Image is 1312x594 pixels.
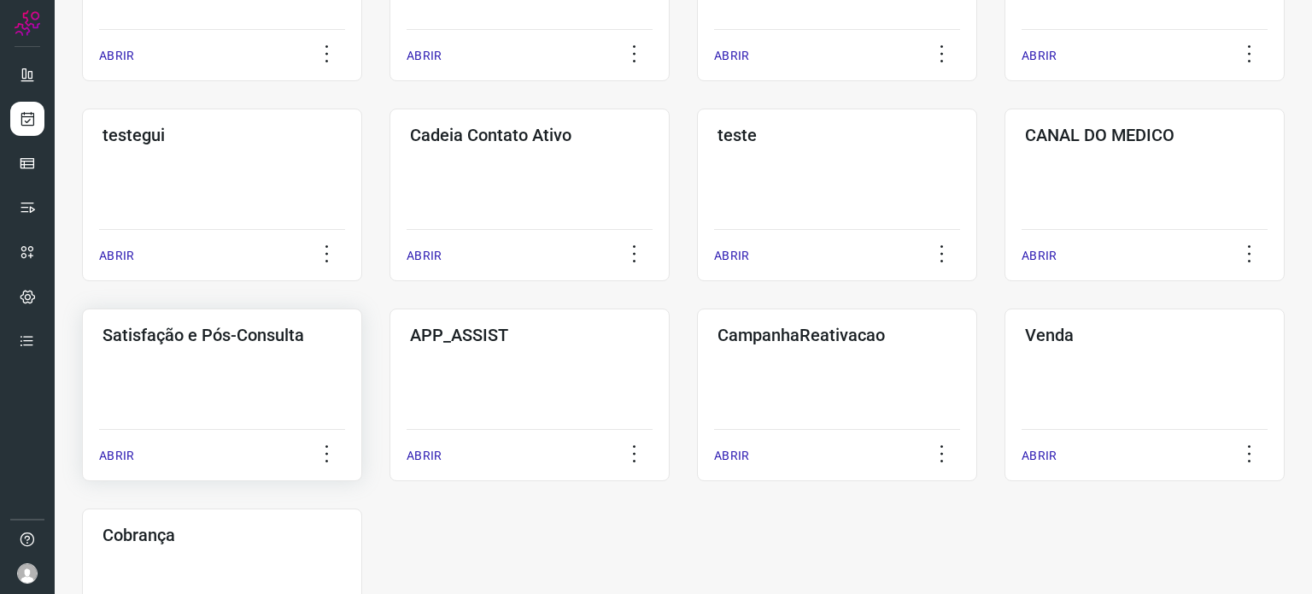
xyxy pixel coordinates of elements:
[1025,325,1264,345] h3: Venda
[99,247,134,265] p: ABRIR
[15,10,40,36] img: Logo
[99,447,134,465] p: ABRIR
[99,47,134,65] p: ABRIR
[714,47,749,65] p: ABRIR
[717,325,957,345] h3: CampanhaReativacao
[102,125,342,145] h3: testegui
[407,447,442,465] p: ABRIR
[714,247,749,265] p: ABRIR
[407,47,442,65] p: ABRIR
[1022,47,1057,65] p: ABRIR
[410,325,649,345] h3: APP_ASSIST
[102,325,342,345] h3: Satisfação e Pós-Consulta
[717,125,957,145] h3: teste
[102,525,342,545] h3: Cobrança
[17,563,38,584] img: avatar-user-boy.jpg
[1022,447,1057,465] p: ABRIR
[714,447,749,465] p: ABRIR
[407,247,442,265] p: ABRIR
[1022,247,1057,265] p: ABRIR
[1025,125,1264,145] h3: CANAL DO MEDICO
[410,125,649,145] h3: Cadeia Contato Ativo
